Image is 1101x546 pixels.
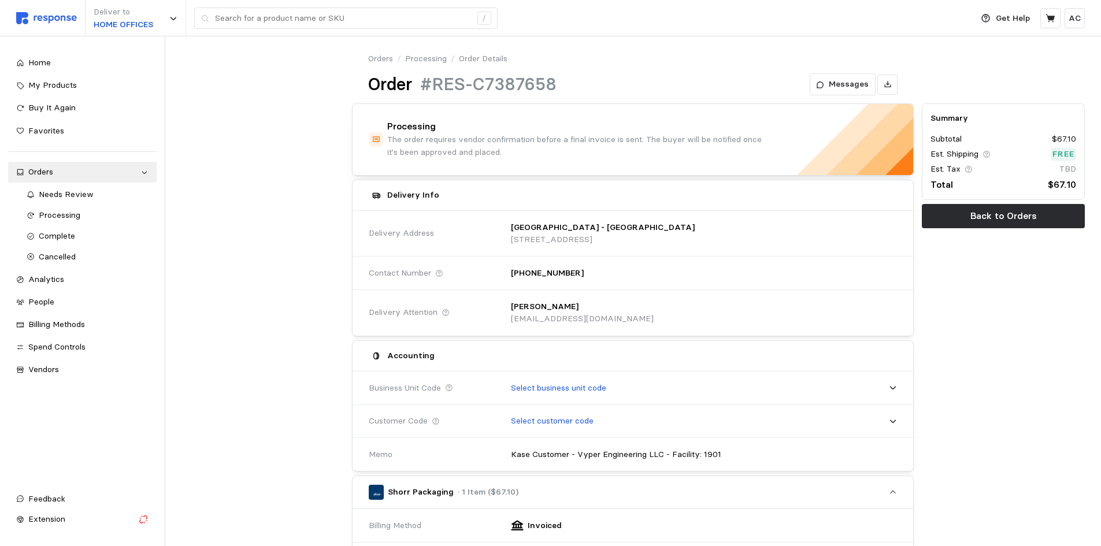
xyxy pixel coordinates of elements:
button: Shorr Packaging· 1 Item ($67.10) [353,476,913,508]
p: The order requires vendor confirmation before a final invoice is sent. The buyer will be notified... [387,133,765,158]
h5: Delivery Info [387,189,439,201]
a: Vendors [8,359,157,380]
span: Billing Methods [28,319,85,329]
img: svg%3e [16,12,77,24]
a: Needs Review [18,184,157,205]
span: Business Unit Code [369,382,441,395]
p: Shorr Packaging [388,486,454,499]
p: [PERSON_NAME] [511,300,579,313]
p: [GEOGRAPHIC_DATA] - [GEOGRAPHIC_DATA] [511,221,695,234]
button: Extension [8,509,157,530]
button: AC [1065,8,1085,28]
span: Spend Controls [28,341,86,352]
p: Kase Customer - Vyper Engineering LLC - Facility: 1901 [511,448,721,461]
p: Back to Orders [970,209,1037,223]
p: Est. Tax [931,163,961,176]
p: Subtotal [931,133,962,146]
a: Analytics [8,269,157,290]
a: People [8,292,157,313]
h5: Accounting [387,350,435,362]
span: Billing Method [369,519,421,532]
span: Extension [28,514,65,524]
p: / [451,53,455,65]
span: People [28,296,54,307]
span: Delivery Attention [369,306,438,319]
span: Analytics [28,274,64,284]
button: Messages [810,73,876,95]
p: [PHONE_NUMBER] [511,267,584,280]
a: Orders [368,53,393,65]
p: Invoiced [528,519,562,532]
p: · 1 Item ($67.10) [458,486,518,499]
span: Contact Number [369,267,431,280]
p: Est. Shipping [931,148,978,161]
p: $67.10 [1048,177,1076,192]
span: Processing [39,210,80,220]
a: Billing Methods [8,314,157,335]
p: [EMAIL_ADDRESS][DOMAIN_NAME] [511,313,654,325]
a: Processing [405,53,447,65]
div: / [477,12,491,25]
a: Orders [8,162,157,183]
span: Cancelled [39,251,76,262]
p: Order Details [459,53,507,65]
span: Home [28,57,51,68]
a: Cancelled [18,247,157,268]
a: My Products [8,75,157,96]
p: Deliver to [94,6,153,18]
span: Vendors [28,364,59,374]
span: Delivery Address [369,227,434,240]
p: HOME OFFICES [94,18,153,31]
span: Complete [39,231,75,241]
span: Memo [369,448,392,461]
p: Select business unit code [511,382,606,395]
a: Spend Controls [8,337,157,358]
a: Home [8,53,157,73]
button: Feedback [8,489,157,510]
span: Needs Review [39,189,94,199]
h1: #RES-C7387658 [420,73,557,96]
p: Select customer code [511,415,594,428]
p: Total [931,177,953,192]
p: / [397,53,401,65]
span: Customer Code [369,415,428,428]
a: Buy It Again [8,98,157,118]
a: Favorites [8,121,157,142]
button: Get Help [974,8,1037,29]
span: Feedback [28,493,65,504]
h1: Order [368,73,412,96]
p: TBD [1059,163,1076,176]
div: Orders [28,166,136,179]
h5: Summary [931,112,1076,124]
a: Processing [18,205,157,226]
button: Back to Orders [922,204,1085,228]
p: [STREET_ADDRESS] [511,233,695,246]
span: Favorites [28,125,64,136]
h4: Processing [387,120,436,133]
p: Get Help [996,12,1030,25]
p: Free [1052,148,1074,161]
p: $67.10 [1052,133,1076,146]
span: Buy It Again [28,102,76,113]
p: Messages [829,78,869,91]
input: Search for a product name or SKU [215,8,471,29]
span: My Products [28,80,77,90]
p: AC [1069,12,1081,25]
a: Complete [18,226,157,247]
